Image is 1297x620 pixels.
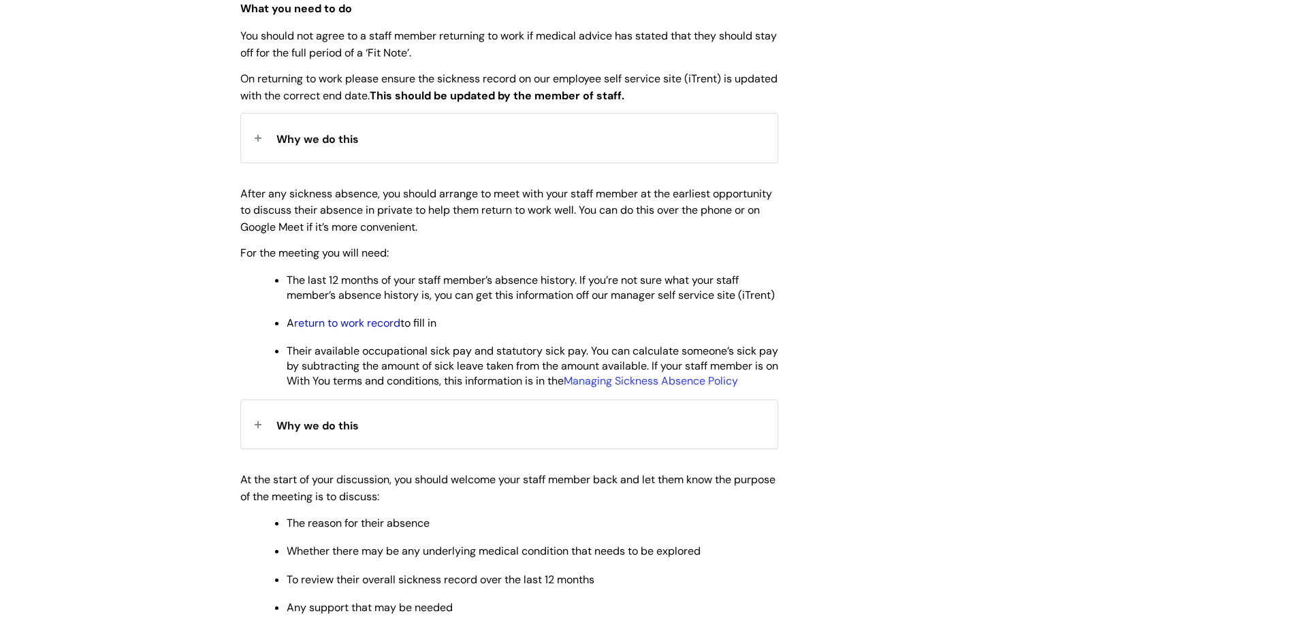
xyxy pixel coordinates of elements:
[287,572,594,587] span: To review their overall sickness record over the last 12 months
[240,1,352,16] span: What you need to do
[294,316,400,330] a: return to work record
[240,29,777,60] span: You should not agree to a staff member returning to work if medical advice has stated that they s...
[240,246,389,260] span: For the meeting you will need:
[287,316,436,330] span: A to fill in
[240,71,778,103] span: On returning to work please ensure the sickness record on our employee self service site (iTrent)...
[370,88,624,103] strong: This should be updated by the member of staff.
[287,544,701,558] span: Whether there may be any underlying medical condition that needs to be explored
[240,186,772,235] span: After any sickness absence, you should arrange to meet with your staff member at the earliest opp...
[287,516,430,530] span: The reason for their absence
[276,419,359,433] span: Why we do this
[564,374,738,388] a: Managing Sickness Absence Policy
[287,344,778,388] span: Their available occupational sick pay and statutory sick pay. You can calculate someone’s sick pa...
[287,273,775,302] span: The last 12 months of your staff member’s absence history. If you’re not sure what your staff mem...
[276,132,359,146] span: Why we do this
[287,600,453,615] span: Any support that may be needed
[240,472,775,504] span: At the start of your discussion, you should welcome your staff member back and let them know the ...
